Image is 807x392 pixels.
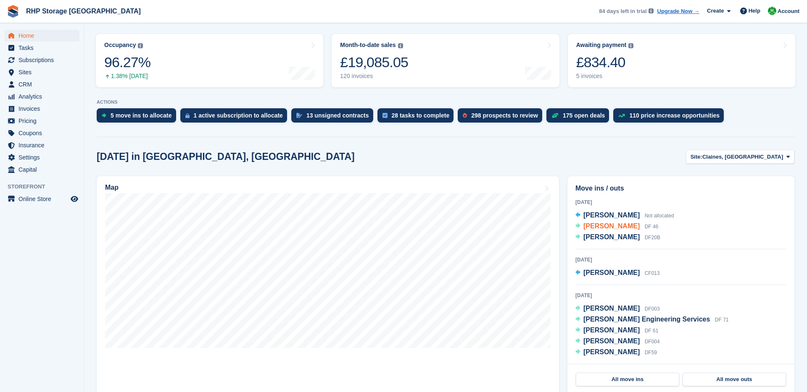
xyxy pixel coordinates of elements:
[18,42,69,54] span: Tasks
[18,115,69,127] span: Pricing
[551,112,559,118] img: deal-1b604bf984904fb50ccaf53a9ad4b4a5d6e5aea283cecdc64d6e3604feb123c2.svg
[4,115,79,127] a: menu
[575,314,729,325] a: [PERSON_NAME] Engineering Services DF 71
[69,194,79,204] a: Preview store
[138,43,143,48] img: icon-info-grey-7440780725fd019a000dd9b08b2336e03edf1995a4989e88bcd33f0948082b44.svg
[4,30,79,42] a: menu
[97,108,180,127] a: 5 move ins to allocate
[18,103,69,115] span: Invoices
[4,152,79,163] a: menu
[194,112,283,119] div: 1 active subscription to allocate
[583,269,640,276] span: [PERSON_NAME]
[583,337,640,345] span: [PERSON_NAME]
[575,336,660,347] a: [PERSON_NAME] DF004
[575,232,660,243] a: [PERSON_NAME] DF20B
[778,7,799,16] span: Account
[575,292,786,299] div: [DATE]
[18,54,69,66] span: Subscriptions
[4,139,79,151] a: menu
[576,42,627,49] div: Awaiting payment
[575,303,660,314] a: [PERSON_NAME] DF003
[618,114,625,118] img: price_increase_opportunities-93ffe204e8149a01c8c9dc8f82e8f89637d9d84a8eef4429ea346261dce0b2c0.svg
[645,213,674,219] span: Not allocated
[18,193,69,205] span: Online Store
[568,34,795,87] a: Awaiting payment £834.40 5 invoices
[104,54,150,71] div: 96.27%
[97,99,794,105] p: ACTIONS
[96,34,323,87] a: Occupancy 96.27% 1.38% [DATE]
[583,233,640,240] span: [PERSON_NAME]
[18,127,69,139] span: Coupons
[104,73,150,80] div: 1.38% [DATE]
[377,108,458,127] a: 28 tasks to complete
[628,43,633,48] img: icon-info-grey-7440780725fd019a000dd9b08b2336e03edf1995a4989e88bcd33f0948082b44.svg
[749,7,760,15] span: Help
[4,78,79,90] a: menu
[629,112,720,119] div: 110 price increase opportunities
[645,328,659,334] span: DF 61
[180,108,291,127] a: 1 active subscription to allocate
[296,113,302,118] img: contract_signature_icon-13c848040528278c33f63329250d36e43548de30e8caae1d1a13099fd9432cc5.svg
[463,113,467,118] img: prospect-51fa495bee0391a8d652442698ab0144808aea92771e9ea1ae160a38d050c398.svg
[583,212,640,219] span: [PERSON_NAME]
[649,8,654,13] img: icon-info-grey-7440780725fd019a000dd9b08b2336e03edf1995a4989e88bcd33f0948082b44.svg
[398,43,403,48] img: icon-info-grey-7440780725fd019a000dd9b08b2336e03edf1995a4989e88bcd33f0948082b44.svg
[563,112,605,119] div: 175 open deals
[306,112,369,119] div: 13 unsigned contracts
[645,270,660,276] span: CF013
[291,108,377,127] a: 13 unsigned contracts
[18,152,69,163] span: Settings
[4,164,79,175] a: menu
[575,325,658,336] a: [PERSON_NAME] DF 61
[657,7,699,16] a: Upgrade Now →
[583,327,640,334] span: [PERSON_NAME]
[686,150,794,164] button: Site: Claines, [GEOGRAPHIC_DATA]
[18,66,69,78] span: Sites
[715,317,729,323] span: DF 71
[340,73,408,80] div: 120 invoices
[23,4,144,18] a: RHP Storage [GEOGRAPHIC_DATA]
[458,108,546,127] a: 298 prospects to review
[575,347,657,358] a: [PERSON_NAME] DF59
[576,373,679,386] a: All move ins
[18,139,69,151] span: Insurance
[392,112,450,119] div: 28 tasks to complete
[683,373,786,386] a: All move outs
[4,66,79,78] a: menu
[7,5,19,18] img: stora-icon-8386f47178a22dfd0bd8f6a31ec36ba5ce8667c1dd55bd0f319d3a0aa187defe.svg
[576,54,634,71] div: £834.40
[613,108,728,127] a: 110 price increase opportunities
[575,199,786,206] div: [DATE]
[645,339,660,345] span: DF004
[599,7,646,16] span: 84 days left in trial
[18,30,69,42] span: Home
[576,73,634,80] div: 5 invoices
[691,153,702,161] span: Site:
[583,316,710,323] span: [PERSON_NAME] Engineering Services
[382,113,388,118] img: task-75834270c22a3079a89374b754ae025e5fb1db73e45f91037f5363f120a921f8.svg
[583,222,640,230] span: [PERSON_NAME]
[105,184,119,191] h2: Map
[4,54,79,66] a: menu
[18,91,69,102] span: Analytics
[4,103,79,115] a: menu
[583,305,640,312] span: [PERSON_NAME]
[4,42,79,54] a: menu
[111,112,172,119] div: 5 move ins to allocate
[768,7,776,15] img: Rod
[332,34,559,87] a: Month-to-date sales £19,085.05 120 invoices
[104,42,136,49] div: Occupancy
[97,151,355,162] h2: [DATE] in [GEOGRAPHIC_DATA], [GEOGRAPHIC_DATA]
[575,268,660,279] a: [PERSON_NAME] CF013
[4,91,79,102] a: menu
[546,108,613,127] a: 175 open deals
[4,127,79,139] a: menu
[340,42,396,49] div: Month-to-date sales
[645,350,657,355] span: DF59
[707,7,724,15] span: Create
[575,256,786,264] div: [DATE]
[645,224,659,230] span: DF 46
[645,306,660,312] span: DF003
[185,113,190,118] img: active_subscription_to_allocate_icon-d502201f5373d7db506a760aba3b589e785aa758c864c3986d89f69b8ff3...
[471,112,538,119] div: 298 prospects to review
